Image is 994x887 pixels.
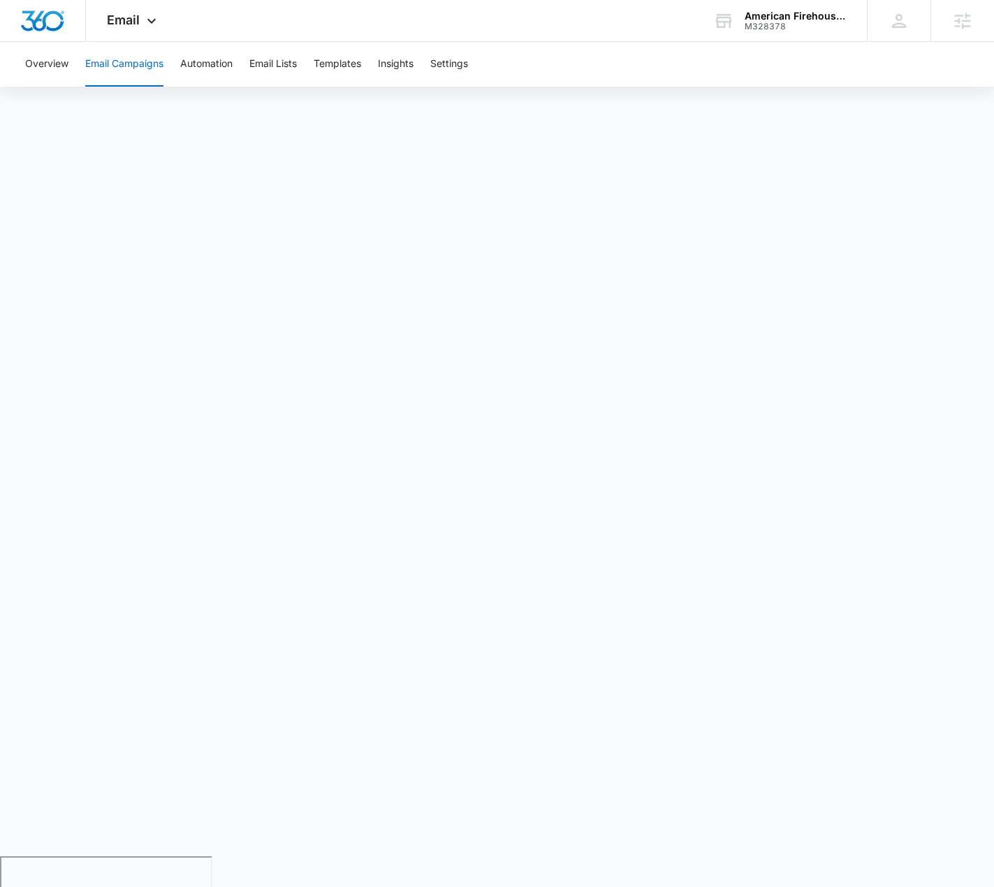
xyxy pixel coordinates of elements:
div: account id [745,22,847,31]
button: Email Lists [249,42,297,87]
button: Automation [180,42,233,87]
button: Overview [25,42,68,87]
button: Email Campaigns [85,42,163,87]
button: Insights [378,42,414,87]
div: account name [745,10,847,22]
button: Templates [314,42,361,87]
button: Settings [430,42,468,87]
span: Email [107,13,140,27]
